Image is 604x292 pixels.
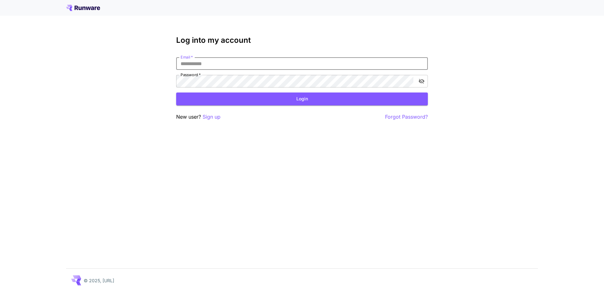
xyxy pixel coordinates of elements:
[385,113,428,121] button: Forgot Password?
[181,72,201,77] label: Password
[84,277,114,284] p: © 2025, [URL]
[176,93,428,105] button: Login
[176,36,428,45] h3: Log into my account
[181,54,193,60] label: Email
[416,76,427,87] button: toggle password visibility
[176,113,221,121] p: New user?
[203,113,221,121] button: Sign up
